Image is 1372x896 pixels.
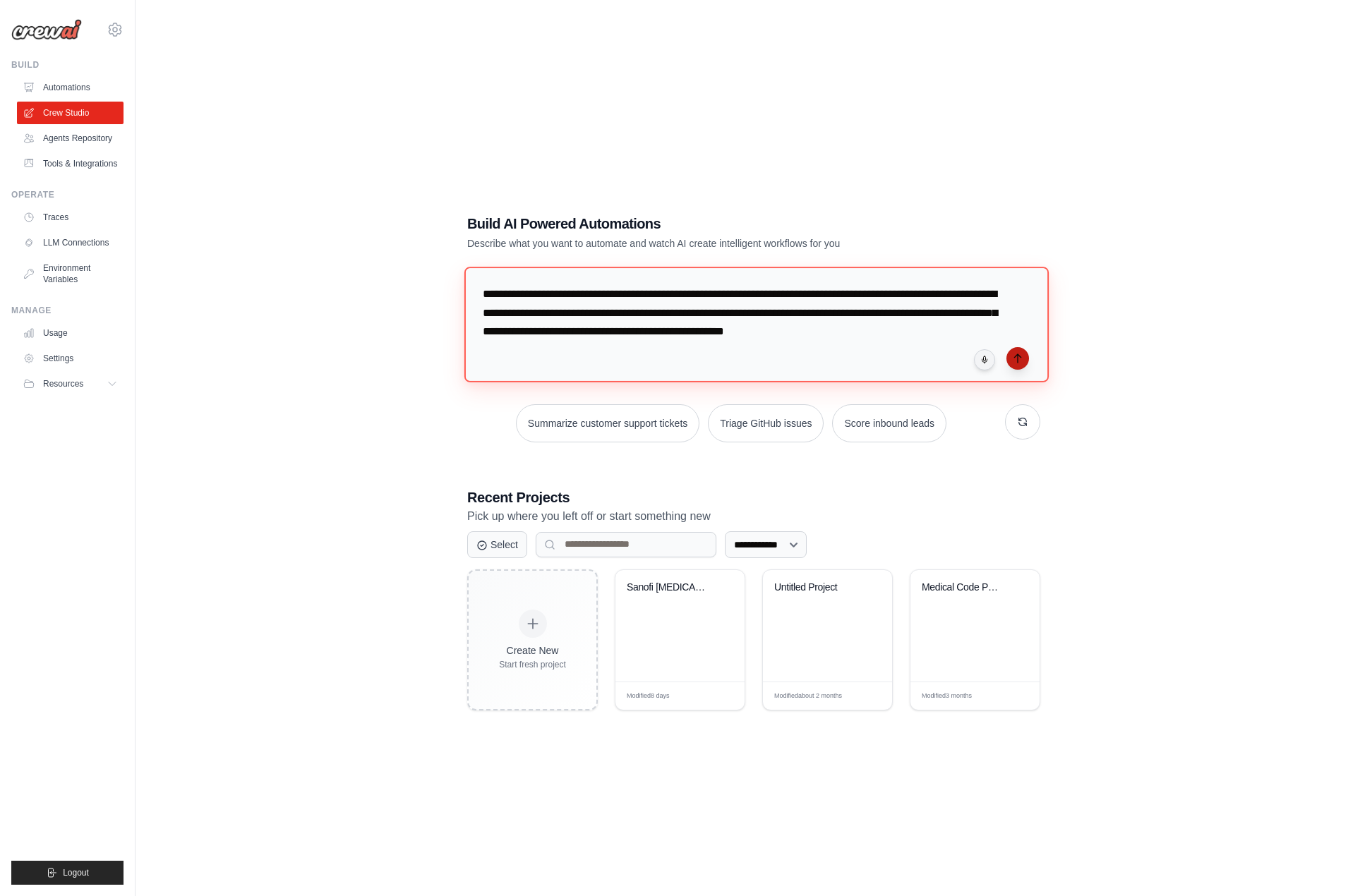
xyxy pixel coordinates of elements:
[708,404,824,442] button: Triage GitHub issues
[17,257,124,291] a: Environment Variables
[627,691,670,701] span: Modified 8 days
[922,691,972,701] span: Modified 3 months
[922,581,1007,594] div: Medical Code Patient Definition Analyzer
[516,404,699,442] button: Summarize customer support tickets
[467,236,941,250] p: Describe what you want to automate and watch AI create intelligent workflows for you
[11,189,124,200] div: Operate
[627,581,712,594] div: Sanofi Dupixent Market Analysis
[17,322,124,344] a: Usage
[17,127,124,150] a: Agents Repository
[859,691,871,701] span: Edit
[467,531,527,558] button: Select
[11,59,124,71] div: Build
[499,659,566,670] div: Start fresh project
[974,349,995,370] button: Click to speak your automation idea
[17,152,124,175] a: Tools & Integrations
[17,347,124,370] a: Settings
[1005,404,1040,440] button: Get new suggestions
[467,507,1040,526] p: Pick up where you left off or start something new
[832,404,946,442] button: Score inbound leads
[499,643,566,658] div: Create New
[774,581,860,594] div: Untitled Project
[1006,691,1018,701] span: Edit
[467,214,941,234] h1: Build AI Powered Automations
[11,861,124,885] button: Logout
[11,305,124,316] div: Manage
[774,691,842,701] span: Modified about 2 months
[17,206,124,229] a: Traces
[467,488,1040,507] h3: Recent Projects
[11,19,82,40] img: Logo
[63,867,89,878] span: Logout
[43,378,83,389] span: Resources
[17,102,124,124] a: Crew Studio
[17,373,124,395] button: Resources
[17,76,124,99] a: Automations
[711,691,723,701] span: Edit
[17,231,124,254] a: LLM Connections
